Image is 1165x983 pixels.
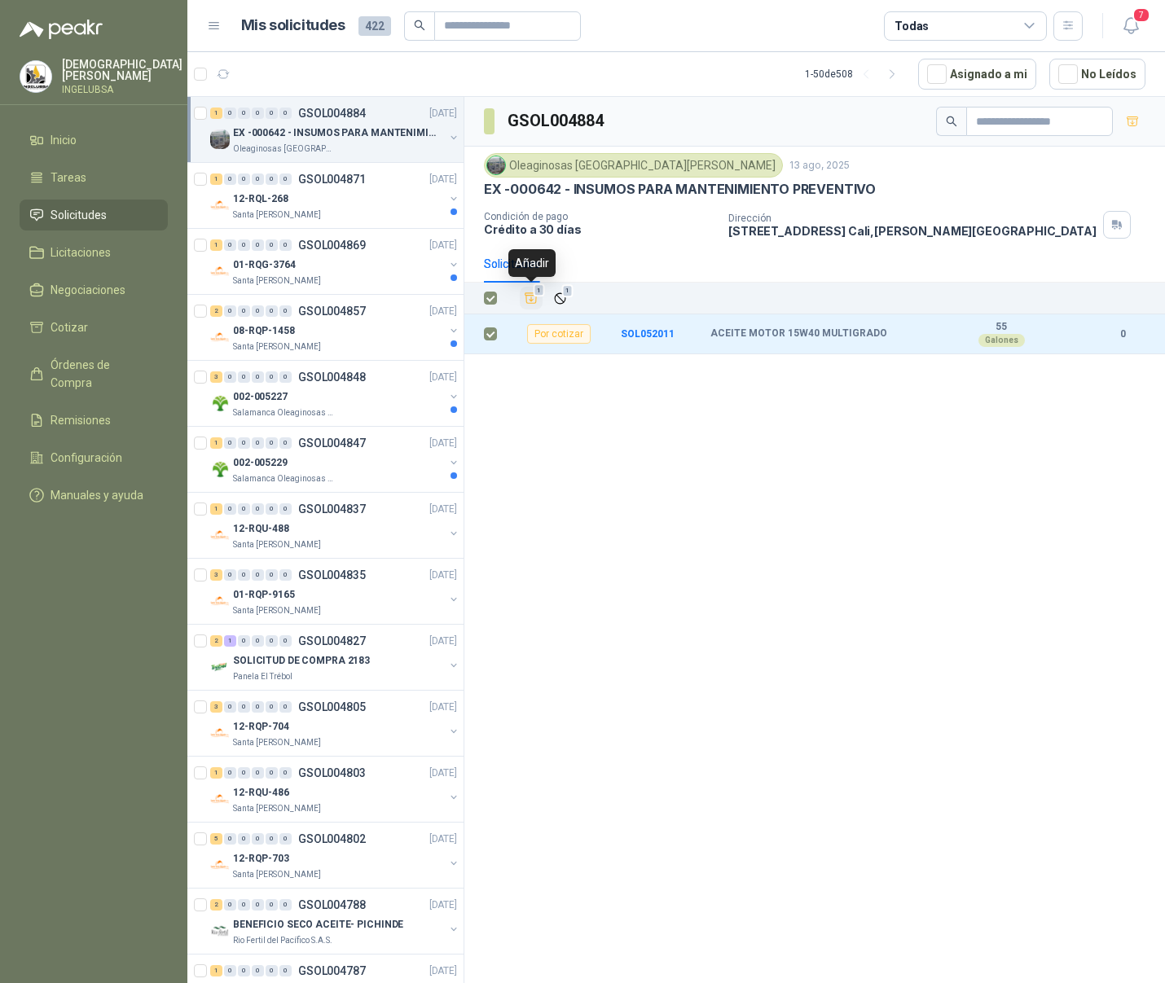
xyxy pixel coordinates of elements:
[238,899,250,911] div: 0
[918,59,1036,90] button: Asignado a mi
[224,371,236,383] div: 0
[279,569,292,581] div: 0
[429,172,457,187] p: [DATE]
[233,653,370,669] p: SOLICITUD DE COMPRA 2183
[238,305,250,317] div: 0
[210,108,222,119] div: 1
[233,670,292,683] p: Panela El Trébol
[210,899,222,911] div: 2
[233,934,332,947] p: Rio Fertil del Pacífico S.A.S.
[210,635,222,647] div: 2
[224,701,236,713] div: 0
[238,833,250,845] div: 0
[233,604,321,617] p: Santa [PERSON_NAME]
[51,318,88,336] span: Cotizar
[298,833,366,845] p: GSOL004802
[252,899,264,911] div: 0
[279,305,292,317] div: 0
[562,284,574,297] span: 1
[238,701,250,713] div: 0
[224,569,236,581] div: 0
[728,213,1097,224] p: Dirección
[549,287,571,309] button: Ignorar
[233,389,288,405] p: 002-005227
[534,284,545,297] span: 1
[233,851,289,867] p: 12-RQP-703
[224,635,236,647] div: 1
[20,312,168,343] a: Cotizar
[279,833,292,845] div: 0
[233,125,436,141] p: EX -000642 - INSUMOS PARA MANTENIMIENTO PREVENTIVO
[279,173,292,185] div: 0
[210,499,460,551] a: 1 0 0 0 0 0 GSOL004837[DATE] Company Logo12-RQU-488Santa [PERSON_NAME]
[252,503,264,515] div: 0
[233,521,289,537] p: 12-RQU-488
[252,701,264,713] div: 0
[266,767,278,779] div: 0
[266,239,278,251] div: 0
[210,327,230,347] img: Company Logo
[233,340,321,353] p: Santa [PERSON_NAME]
[233,323,295,339] p: 08-RQP-1458
[266,701,278,713] div: 0
[224,965,236,976] div: 0
[20,442,168,473] a: Configuración
[238,635,250,647] div: 0
[508,249,556,277] div: Añadir
[358,16,391,36] span: 422
[62,85,182,94] p: INGELUBSA
[233,917,403,933] p: BENEFICIO SECO ACEITE- PICHINDE
[252,108,264,119] div: 0
[252,965,264,976] div: 0
[224,503,236,515] div: 0
[414,20,425,31] span: search
[210,591,230,611] img: Company Logo
[238,173,250,185] div: 0
[210,921,230,941] img: Company Logo
[1049,59,1145,90] button: No Leídos
[233,802,321,815] p: Santa [PERSON_NAME]
[429,370,457,385] p: [DATE]
[266,305,278,317] div: 0
[429,436,457,451] p: [DATE]
[279,239,292,251] div: 0
[210,565,460,617] a: 3 0 0 0 0 0 GSOL004835[DATE] Company Logo01-RQP-9165Santa [PERSON_NAME]
[210,657,230,677] img: Company Logo
[210,129,230,149] img: Company Logo
[210,789,230,809] img: Company Logo
[224,437,236,449] div: 0
[51,486,143,504] span: Manuales y ayuda
[266,833,278,845] div: 0
[210,569,222,581] div: 3
[233,191,288,207] p: 12-RQL-268
[728,224,1097,238] p: [STREET_ADDRESS] Cali , [PERSON_NAME][GEOGRAPHIC_DATA]
[210,855,230,875] img: Company Logo
[484,211,715,222] p: Condición de pago
[20,61,51,92] img: Company Logo
[429,502,457,517] p: [DATE]
[279,437,292,449] div: 0
[279,965,292,976] div: 0
[210,103,460,156] a: 1 0 0 0 0 0 GSOL004884[DATE] Company LogoEX -000642 - INSUMOS PARA MANTENIMIENTO PREVENTIVOOleagi...
[233,736,321,749] p: Santa [PERSON_NAME]
[210,763,460,815] a: 1 0 0 0 0 0 GSOL004803[DATE] Company Logo12-RQU-486Santa [PERSON_NAME]
[224,833,236,845] div: 0
[233,274,321,287] p: Santa [PERSON_NAME]
[252,635,264,647] div: 0
[238,503,250,515] div: 0
[210,767,222,779] div: 1
[895,17,929,35] div: Todas
[51,356,152,392] span: Órdenes de Compra
[298,305,366,317] p: GSOL004857
[266,108,278,119] div: 0
[279,635,292,647] div: 0
[298,173,366,185] p: GSOL004871
[224,173,236,185] div: 0
[298,701,366,713] p: GSOL004805
[429,238,457,253] p: [DATE]
[429,700,457,715] p: [DATE]
[946,116,957,127] span: search
[20,162,168,193] a: Tareas
[945,321,1057,334] b: 55
[51,449,122,467] span: Configuración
